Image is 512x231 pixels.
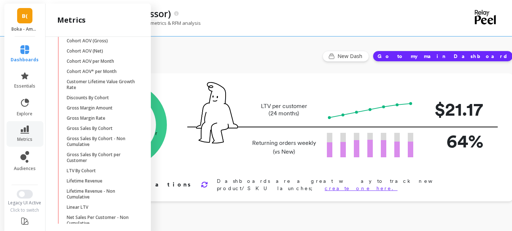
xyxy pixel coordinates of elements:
[12,26,38,32] p: Boka - Amazon (Essor)
[323,51,369,62] button: New Dash
[57,15,86,25] h2: metrics
[4,200,46,206] div: Legacy UI Active
[67,105,113,111] p: Gross Margin Amount
[67,188,136,200] p: Lifetime Revenue - Non Cumulative
[337,53,364,60] span: New Dash
[67,204,88,210] p: Linear LTV
[67,136,136,147] p: Gross Sales By Cohort - Non Cumulative
[67,168,96,174] p: LTV By Cohort
[250,103,318,117] p: LTV per customer (24 months)
[14,166,36,172] span: audiences
[67,79,136,91] p: Customer Lifetime Value Growth Rate
[14,83,35,89] span: essentials
[67,178,102,184] p: Lifetime Revenue
[17,111,33,117] span: explore
[67,58,114,64] p: Cohort AOV per Month
[196,82,238,143] img: pal seatted on line
[67,152,136,163] p: Gross Sales By Cohort per Customer
[4,207,46,213] div: Click to switch
[217,177,490,192] p: Dashboards are a great way to track new product/SKU launches;
[67,38,108,44] p: Cohort AOV (Gross)
[67,95,109,101] p: Discounts By Cohort
[67,69,117,74] p: Cohort AOV* per Month
[250,139,318,156] p: Returning orders weekly (vs New)
[425,127,483,155] p: 64%
[67,115,105,121] p: Gross Margin Rate
[17,190,33,199] button: Switch to New UI
[67,48,103,54] p: Cohort AOV (Net)
[425,96,483,123] p: $21.17
[67,215,136,226] p: Net Sales Per Customer - Non Cumulative
[325,185,398,191] a: create one here.
[67,126,113,131] p: Gross Sales By Cohort
[17,136,32,142] span: metrics
[22,12,28,20] span: B(
[11,57,39,63] span: dashboards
